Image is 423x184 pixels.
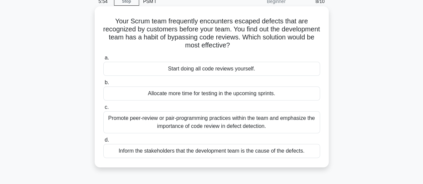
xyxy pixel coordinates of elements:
div: Allocate more time for testing in the upcoming sprints. [103,86,320,101]
h5: Your Scrum team frequently encounters escaped defects that are recognized by customers before you... [103,17,321,50]
div: Inform the stakeholders that the development team is the cause of the defects. [103,144,320,158]
div: Promote peer-review or pair-programming practices within the team and emphasize the importance of... [103,111,320,133]
span: d. [105,137,109,143]
div: Start doing all code reviews yourself. [103,62,320,76]
span: a. [105,55,109,60]
span: b. [105,79,109,85]
span: c. [105,104,109,110]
